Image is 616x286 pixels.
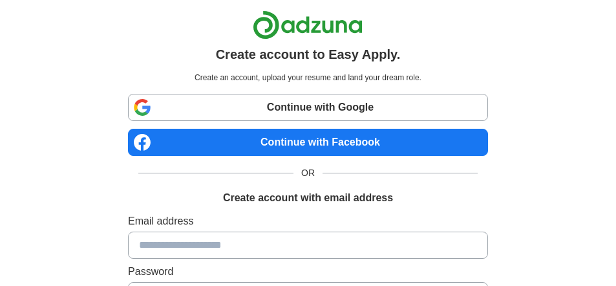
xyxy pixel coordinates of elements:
[128,214,488,229] label: Email address
[131,72,485,83] p: Create an account, upload your resume and land your dream role.
[128,129,488,156] a: Continue with Facebook
[128,94,488,121] a: Continue with Google
[223,190,393,206] h1: Create account with email address
[293,166,323,180] span: OR
[128,264,488,280] label: Password
[216,45,401,64] h1: Create account to Easy Apply.
[253,10,363,39] img: Adzuna logo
